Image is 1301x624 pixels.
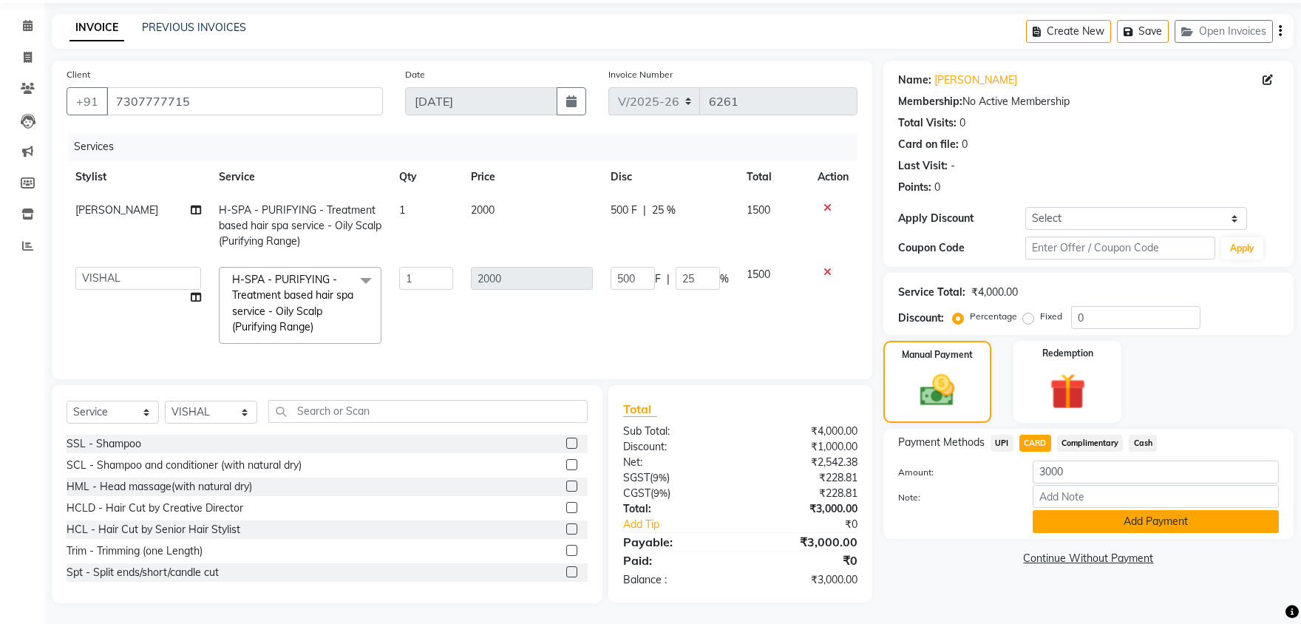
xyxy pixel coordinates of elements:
button: Add Payment [1033,510,1279,533]
div: Discount: [612,439,741,455]
div: ₹3,000.00 [740,572,869,588]
span: 9% [653,487,668,499]
span: | [667,271,670,287]
label: Amount: [887,466,1022,479]
th: Service [210,160,390,194]
div: 0 [934,180,940,195]
div: Service Total: [898,285,965,300]
span: H-SPA - PURIFYING - Treatment based hair spa service - Oily Scalp (Purifying Range) [219,203,381,248]
a: x [313,320,320,333]
div: Balance : [612,572,741,588]
div: Total Visits: [898,115,957,131]
div: ₹0 [740,552,869,569]
th: Disc [602,160,738,194]
span: Payment Methods [898,435,985,450]
div: ₹2,542.38 [740,455,869,470]
label: Note: [887,491,1022,504]
div: ₹1,000.00 [740,439,869,455]
div: Total: [612,501,741,517]
a: Continue Without Payment [886,551,1291,566]
div: HML - Head massage(with natural dry) [67,479,252,495]
a: [PERSON_NAME] [934,72,1017,88]
th: Stylist [67,160,210,194]
input: Amount [1033,461,1279,484]
div: Coupon Code [898,240,1025,256]
div: ₹4,000.00 [740,424,869,439]
label: Date [405,68,425,81]
button: Save [1117,20,1169,43]
div: ₹3,000.00 [740,533,869,551]
div: ₹0 [761,517,869,532]
span: 25 % [652,203,676,218]
div: Paid: [612,552,741,569]
span: 500 F [611,203,637,218]
div: Services [68,133,869,160]
span: [PERSON_NAME] [75,203,158,217]
div: Sub Total: [612,424,741,439]
th: Qty [390,160,462,194]
div: HCLD - Hair Cut by Creative Director [67,501,243,516]
a: INVOICE [69,15,124,41]
div: ₹3,000.00 [740,501,869,517]
span: Complimentary [1057,435,1124,452]
input: Search by Name/Mobile/Email/Code [106,87,383,115]
div: ₹4,000.00 [971,285,1018,300]
div: Card on file: [898,137,959,152]
th: Action [809,160,857,194]
span: % [720,271,729,287]
button: Apply [1221,237,1263,260]
img: _gift.svg [1039,369,1098,414]
th: Price [462,160,602,194]
label: Invoice Number [608,68,673,81]
span: Total [623,401,657,417]
label: Percentage [970,310,1017,323]
div: HCL - Hair Cut by Senior Hair Stylist [67,522,240,537]
button: Open Invoices [1175,20,1273,43]
label: Redemption [1042,347,1093,360]
button: Create New [1026,20,1111,43]
span: 1500 [747,268,770,281]
div: Net: [612,455,741,470]
input: Search or Scan [268,400,588,423]
span: 9% [653,472,667,484]
span: Cash [1129,435,1157,452]
div: SSL - Shampoo [67,436,141,452]
span: F [655,271,661,287]
button: +91 [67,87,108,115]
div: Payable: [612,533,741,551]
div: - [951,158,955,174]
div: SCL - Shampoo and conditioner (with natural dry) [67,458,302,473]
div: ₹228.81 [740,470,869,486]
div: Last Visit: [898,158,948,174]
label: Manual Payment [902,348,973,362]
span: CGST [623,486,650,500]
a: PREVIOUS INVOICES [142,21,246,34]
span: SGST [623,471,650,484]
div: Points: [898,180,931,195]
label: Fixed [1040,310,1062,323]
div: Name: [898,72,931,88]
div: 0 [962,137,968,152]
div: 0 [959,115,965,131]
span: UPI [991,435,1013,452]
div: Discount: [898,311,944,326]
a: Add Tip [612,517,761,532]
th: Total [738,160,809,194]
label: Client [67,68,90,81]
div: Apply Discount [898,211,1025,226]
div: ( ) [612,486,741,501]
img: _cash.svg [909,370,966,410]
input: Add Note [1033,485,1279,508]
div: ₹228.81 [740,486,869,501]
div: Membership: [898,94,962,109]
span: H-SPA - PURIFYING - Treatment based hair spa service - Oily Scalp (Purifying Range) [232,273,353,333]
div: ( ) [612,470,741,486]
span: CARD [1019,435,1051,452]
span: 1500 [747,203,770,217]
div: No Active Membership [898,94,1279,109]
input: Enter Offer / Coupon Code [1025,237,1215,260]
span: 1 [399,203,405,217]
div: Spt - Split ends/short/candle cut [67,565,219,580]
span: 2000 [471,203,495,217]
div: Trim - Trimming (one Length) [67,543,203,559]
